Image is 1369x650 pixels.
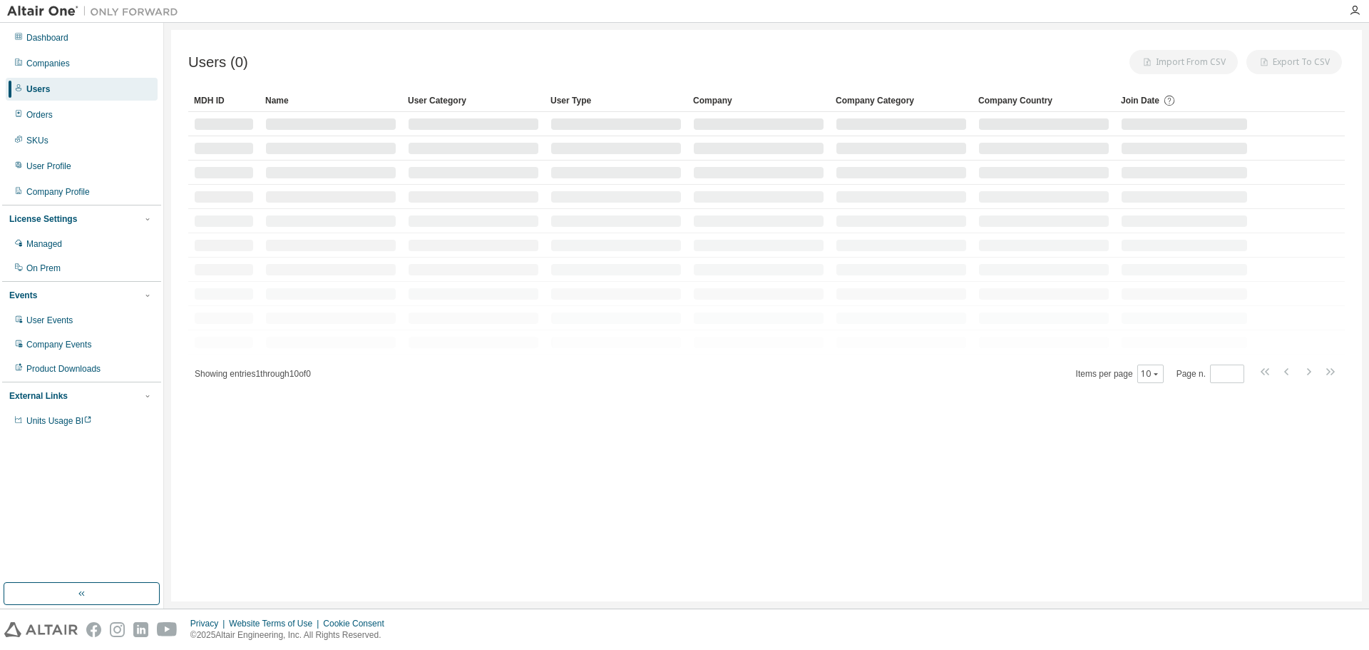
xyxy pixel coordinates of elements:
div: User Category [408,89,539,112]
div: SKUs [26,135,48,146]
div: Companies [26,58,70,69]
img: facebook.svg [86,622,101,637]
img: altair_logo.svg [4,622,78,637]
span: Units Usage BI [26,416,92,426]
button: Import From CSV [1129,50,1238,74]
div: Cookie Consent [323,618,392,629]
div: Company [693,89,824,112]
span: Join Date [1121,96,1159,106]
div: User Profile [26,161,71,172]
div: Events [9,290,37,301]
div: External Links [9,390,68,402]
div: User Events [26,315,73,326]
div: Website Terms of Use [229,618,323,629]
span: Page n. [1176,365,1244,383]
div: Company Events [26,339,91,350]
span: Showing entries 1 through 10 of 0 [195,369,311,379]
div: Name [265,89,396,112]
div: Managed [26,238,62,250]
img: linkedin.svg [133,622,148,637]
div: Company Category [836,89,967,112]
div: Product Downloads [26,363,101,375]
div: License Settings [9,213,77,225]
div: On Prem [26,263,61,274]
img: instagram.svg [110,622,125,637]
div: User Type [550,89,682,112]
img: Altair One [7,4,185,19]
div: Privacy [190,618,229,629]
div: Company Country [978,89,1109,112]
span: Items per page [1076,365,1164,383]
img: youtube.svg [157,622,178,637]
div: Company Profile [26,186,90,198]
div: Dashboard [26,32,68,44]
button: Export To CSV [1246,50,1342,74]
span: Users (0) [188,54,248,71]
p: © 2025 Altair Engineering, Inc. All Rights Reserved. [190,629,393,641]
div: Users [26,83,50,95]
div: Orders [26,109,53,121]
button: 10 [1141,368,1160,380]
svg: Date when the user was first added or directly signed up. If the user was deleted and later re-ad... [1163,94,1176,107]
div: MDH ID [194,89,254,112]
